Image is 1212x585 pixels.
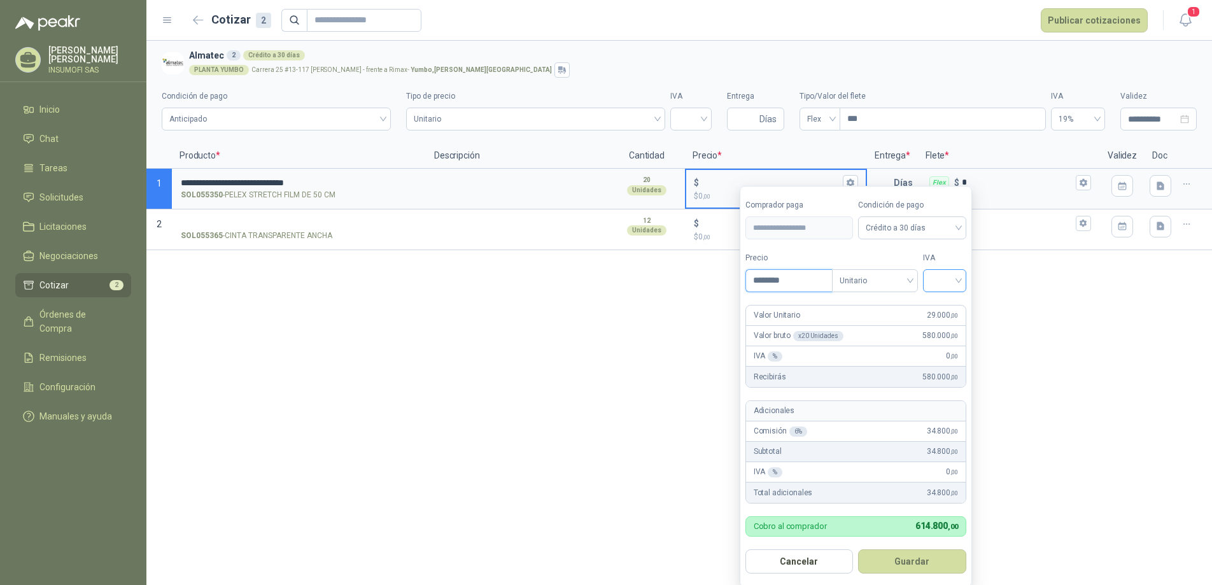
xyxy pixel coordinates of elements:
div: 2 [256,13,271,28]
h3: Almatec [189,48,1192,62]
button: Publicar cotizaciones [1041,8,1148,32]
label: Tipo de precio [406,90,665,102]
input: Flex $ [962,178,1073,187]
a: Remisiones [15,346,131,370]
div: Unidades [627,225,666,236]
p: Comisión [754,425,808,437]
p: Adicionales [754,405,794,417]
label: Comprador paga [745,199,854,211]
span: Órdenes de Compra [39,307,119,335]
span: ,00 [948,523,958,531]
p: IVA [754,466,782,478]
img: Logo peakr [15,15,80,31]
span: Unitario [840,271,910,290]
span: ,00 [950,332,958,339]
p: IVA [754,350,782,362]
button: Flex $ [1076,216,1091,231]
p: Subtotal [754,446,782,458]
span: Chat [39,132,59,146]
label: IVA [1051,90,1105,102]
span: 580.000 [922,330,958,342]
img: Company Logo [162,52,184,74]
p: Producto [172,143,426,169]
span: Manuales y ayuda [39,409,112,423]
div: 2 [227,50,241,60]
span: 0 [946,350,957,362]
span: 2 [109,280,123,290]
p: 12 [643,216,651,226]
span: Flex [807,109,833,129]
span: ,00 [703,234,710,241]
p: 20 [643,175,651,185]
p: [PERSON_NAME] [PERSON_NAME] [48,46,131,64]
a: Cotizar2 [15,273,131,297]
p: $ [694,176,699,190]
p: Cantidad [609,143,685,169]
span: Remisiones [39,351,87,365]
span: Tareas [39,161,67,175]
label: IVA [923,252,966,264]
div: 6 % [789,426,808,437]
span: 19% [1059,109,1097,129]
p: Validez [1100,143,1145,169]
button: Cancelar [745,549,854,574]
p: - PELEX STRETCH FILM DE 50 CM [181,189,335,201]
strong: Yumbo , [PERSON_NAME][GEOGRAPHIC_DATA] [411,66,552,73]
span: ,00 [703,193,710,200]
span: ,00 [950,428,958,435]
p: Flete [918,143,1100,169]
input: SOL055365-CINTA TRANSPARENTE ANCHA [181,219,418,229]
div: Crédito a 30 días [243,50,305,60]
a: Chat [15,127,131,151]
p: Días [894,170,918,195]
span: ,00 [950,469,958,476]
span: Cotizar [39,278,69,292]
span: Solicitudes [39,190,83,204]
div: Flex [929,176,949,189]
p: $ [694,231,858,243]
label: Condición de pago [162,90,391,102]
span: 34.800 [927,487,958,499]
p: $ [694,216,699,230]
div: % [768,351,782,362]
span: 0 [698,192,710,201]
span: ,00 [950,312,958,319]
span: Negociaciones [39,249,98,263]
p: Recibirás [754,371,786,383]
p: INSUMOFI SAS [48,66,131,74]
p: Valor Unitario [754,309,800,321]
div: PLANTA YUMBO [189,65,249,75]
span: Unitario [414,109,658,129]
h2: Cotizar [211,11,271,29]
span: 34.800 [927,425,958,437]
span: 0 [946,466,957,478]
strong: SOL055365 [181,230,223,242]
a: Solicitudes [15,185,131,209]
span: 29.000 [927,309,958,321]
a: Inicio [15,97,131,122]
p: Carrera 25 #13-117 [PERSON_NAME] - frente a Rimax - [251,67,552,73]
a: Licitaciones [15,215,131,239]
input: Flex $ [962,218,1073,228]
span: ,00 [950,448,958,455]
label: Condición de pago [858,199,966,211]
p: Descripción [426,143,609,169]
span: Licitaciones [39,220,87,234]
span: 34.800 [927,446,958,458]
button: $$0,00 [843,175,858,190]
button: 1 [1174,9,1197,32]
p: - CINTA TRANSPARENTE ANCHA [181,230,332,242]
strong: SOL055350 [181,189,223,201]
a: Manuales y ayuda [15,404,131,428]
span: 2 [157,219,162,229]
label: Tipo/Valor del flete [800,90,1046,102]
label: Precio [745,252,832,264]
p: Precio [685,143,867,169]
span: 1 [1187,6,1201,18]
p: Valor bruto [754,330,843,342]
p: $ [954,176,959,190]
p: Doc [1145,143,1176,169]
label: Entrega [727,90,784,102]
label: Validez [1120,90,1197,102]
input: $$0,00 [701,218,840,228]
